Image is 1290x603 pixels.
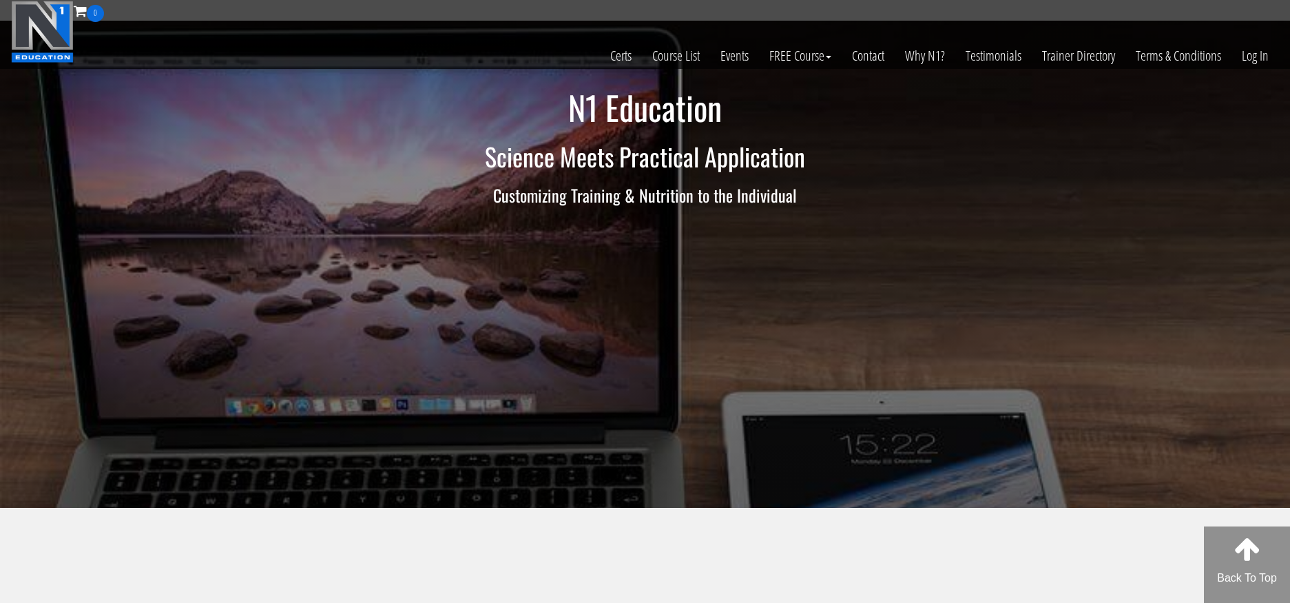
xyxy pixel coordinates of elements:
[11,1,74,63] img: n1-education
[600,22,642,90] a: Certs
[242,186,1048,204] h3: Customizing Training & Nutrition to the Individual
[87,5,104,22] span: 0
[1231,22,1279,90] a: Log In
[955,22,1032,90] a: Testimonials
[1125,22,1231,90] a: Terms & Conditions
[642,22,710,90] a: Course List
[759,22,842,90] a: FREE Course
[1032,22,1125,90] a: Trainer Directory
[842,22,895,90] a: Contact
[242,143,1048,170] h2: Science Meets Practical Application
[74,1,104,20] a: 0
[895,22,955,90] a: Why N1?
[710,22,759,90] a: Events
[242,90,1048,126] h1: N1 Education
